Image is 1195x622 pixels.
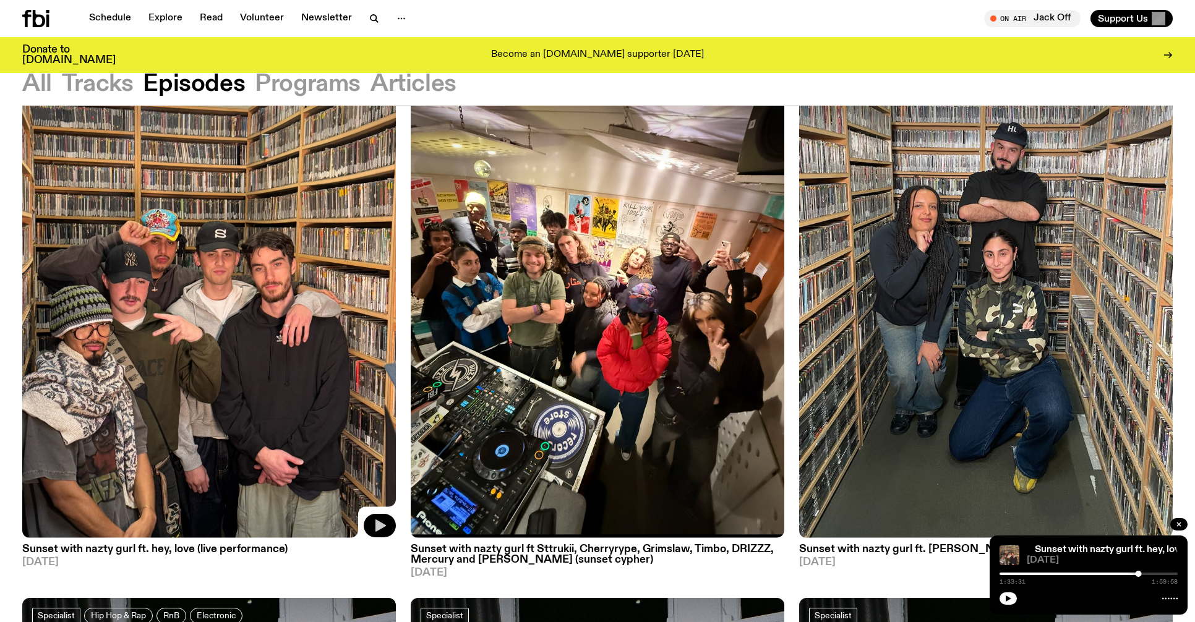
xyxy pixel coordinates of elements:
a: Explore [141,10,190,27]
a: Newsletter [294,10,359,27]
p: Become an [DOMAIN_NAME] supporter [DATE] [491,49,704,61]
a: Read [192,10,230,27]
span: Electronic [197,611,236,620]
button: Articles [370,73,456,95]
span: 1:33:31 [1000,579,1026,585]
button: On AirJack Off [984,10,1081,27]
span: [DATE] [799,557,1173,568]
span: 1:59:58 [1152,579,1178,585]
h3: Donate to [DOMAIN_NAME] [22,45,116,66]
span: [DATE] [1027,556,1178,565]
span: RnB [163,611,179,620]
a: Sunset with nazty gurl ft. hey, love (live performance)[DATE] [22,538,396,568]
span: [DATE] [22,557,396,568]
span: [DATE] [411,568,784,578]
span: Tune in live [998,14,1074,23]
h3: Sunset with nazty gurl ft. [PERSON_NAME] mix (BKR) [799,544,1173,555]
span: Specialist [38,611,75,620]
a: Sunset with nazty gurl ft Sttrukii, Cherryrype, Grimslaw, Timbo, DRIZZZ, Mercury and [PERSON_NAME... [411,538,784,578]
a: Sunset with nazty gurl ft. [PERSON_NAME] mix (BKR)[DATE] [799,538,1173,568]
a: Schedule [82,10,139,27]
h3: Sunset with nazty gurl ft Sttrukii, Cherryrype, Grimslaw, Timbo, DRIZZZ, Mercury and [PERSON_NAME... [411,544,784,565]
h3: Sunset with nazty gurl ft. hey, love (live performance) [22,544,396,555]
button: All [22,73,52,95]
button: Episodes [143,73,245,95]
span: Hip Hop & Rap [91,611,146,620]
button: Tracks [62,73,134,95]
a: Volunteer [233,10,291,27]
span: Specialist [426,611,463,620]
button: Support Us [1090,10,1173,27]
span: Specialist [815,611,852,620]
span: Support Us [1098,13,1148,24]
button: Programs [255,73,361,95]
